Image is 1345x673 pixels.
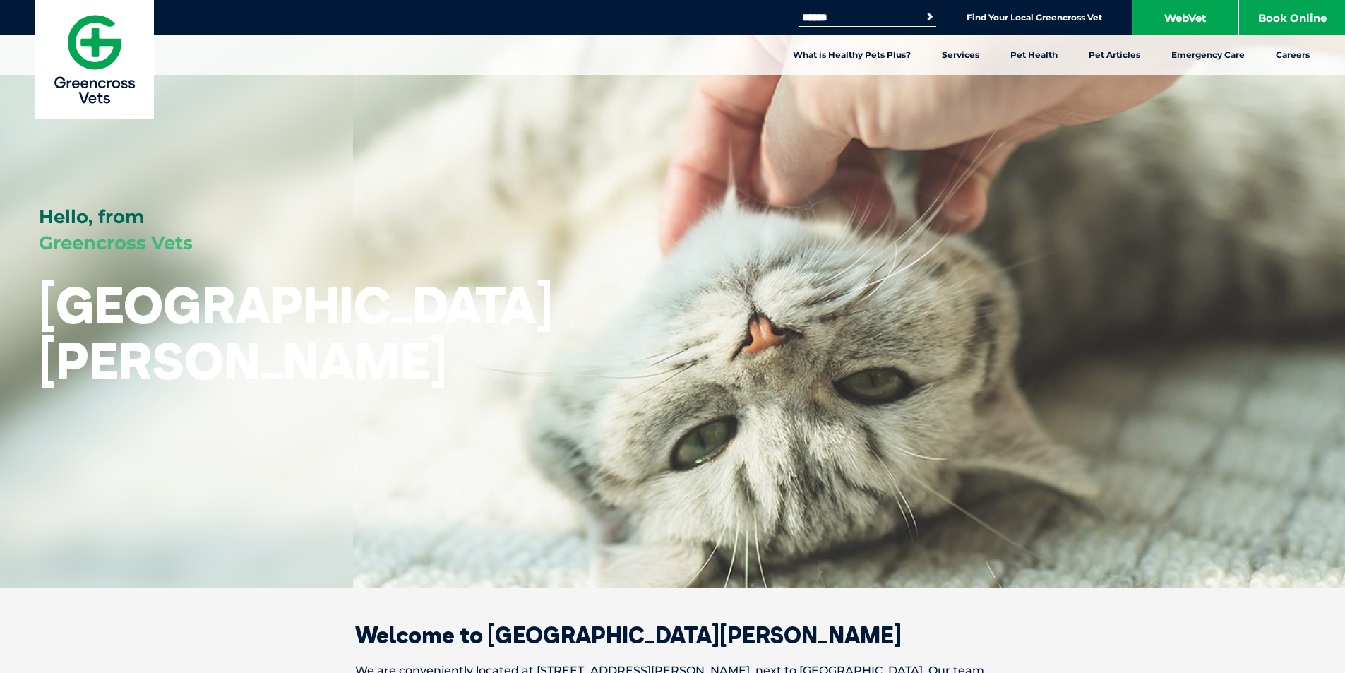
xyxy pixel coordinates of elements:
[39,206,144,228] span: Hello, from
[923,10,937,24] button: Search
[306,624,1040,646] h2: Welcome to [GEOGRAPHIC_DATA][PERSON_NAME]
[1156,35,1260,75] a: Emergency Care
[39,277,553,388] h1: [GEOGRAPHIC_DATA][PERSON_NAME]
[39,232,193,254] span: Greencross Vets
[926,35,995,75] a: Services
[967,12,1102,23] a: Find Your Local Greencross Vet
[995,35,1073,75] a: Pet Health
[1073,35,1156,75] a: Pet Articles
[777,35,926,75] a: What is Healthy Pets Plus?
[1260,35,1325,75] a: Careers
